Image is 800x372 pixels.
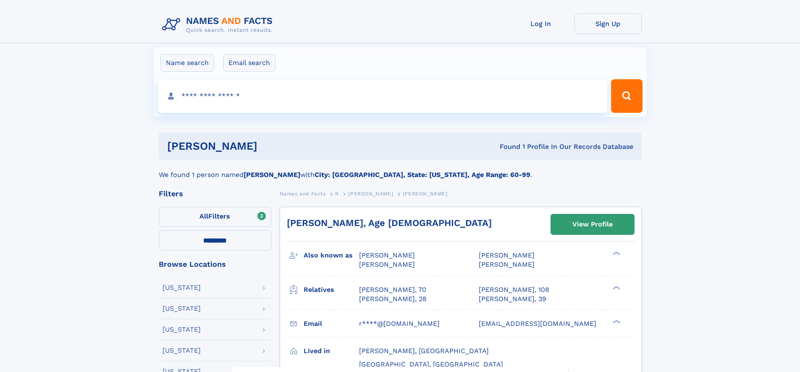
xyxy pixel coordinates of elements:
[479,320,596,328] span: [EMAIL_ADDRESS][DOMAIN_NAME]
[158,79,608,113] input: search input
[611,319,621,324] div: ❯
[159,190,271,198] div: Filters
[159,207,271,227] label: Filters
[359,294,427,304] a: [PERSON_NAME], 28
[304,344,359,358] h3: Lived in
[507,13,574,34] a: Log In
[611,251,621,256] div: ❯
[359,347,489,355] span: [PERSON_NAME], [GEOGRAPHIC_DATA]
[359,251,415,259] span: [PERSON_NAME]
[160,54,214,72] label: Name search
[287,218,492,228] a: [PERSON_NAME], Age [DEMOGRAPHIC_DATA]
[163,305,201,312] div: [US_STATE]
[348,188,393,199] a: [PERSON_NAME]
[223,54,275,72] label: Email search
[479,294,546,304] a: [PERSON_NAME], 39
[574,13,642,34] a: Sign Up
[304,317,359,331] h3: Email
[359,360,503,368] span: [GEOGRAPHIC_DATA], [GEOGRAPHIC_DATA]
[315,171,530,179] b: City: [GEOGRAPHIC_DATA], State: [US_STATE], Age Range: 60-99
[479,260,535,268] span: [PERSON_NAME]
[348,191,393,197] span: [PERSON_NAME]
[378,142,633,151] div: Found 1 Profile In Our Records Database
[335,191,339,197] span: R
[304,283,359,297] h3: Relatives
[163,284,201,291] div: [US_STATE]
[335,188,339,199] a: R
[304,248,359,263] h3: Also known as
[244,171,300,179] b: [PERSON_NAME]
[159,160,642,180] div: We found 1 person named with .
[479,251,535,259] span: [PERSON_NAME]
[611,285,621,290] div: ❯
[359,285,426,294] a: [PERSON_NAME], 70
[551,214,634,234] a: View Profile
[159,260,271,268] div: Browse Locations
[572,215,613,234] div: View Profile
[167,141,379,151] h1: [PERSON_NAME]
[479,285,549,294] a: [PERSON_NAME], 108
[199,212,208,220] span: All
[163,326,201,333] div: [US_STATE]
[163,347,201,354] div: [US_STATE]
[359,260,415,268] span: [PERSON_NAME]
[611,79,642,113] button: Search Button
[403,191,448,197] span: [PERSON_NAME]
[159,13,280,36] img: Logo Names and Facts
[280,188,326,199] a: Names and Facts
